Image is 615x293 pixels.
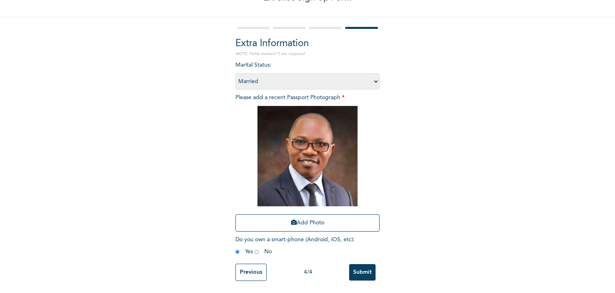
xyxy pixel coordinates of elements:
[235,37,380,51] h2: Extra Information
[235,62,380,84] span: Marital Status :
[235,95,380,236] span: Please add a recent Passport Photograph
[235,51,380,57] p: NOTE: Fields marked (*) are required
[267,268,349,277] div: 4 / 4
[235,264,267,281] input: Previous
[349,264,376,281] input: Submit
[257,106,358,206] img: Crop
[235,214,380,232] button: Add Photo
[235,237,355,254] span: Do you own a smart-phone (Android, iOS, etc) : Yes No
